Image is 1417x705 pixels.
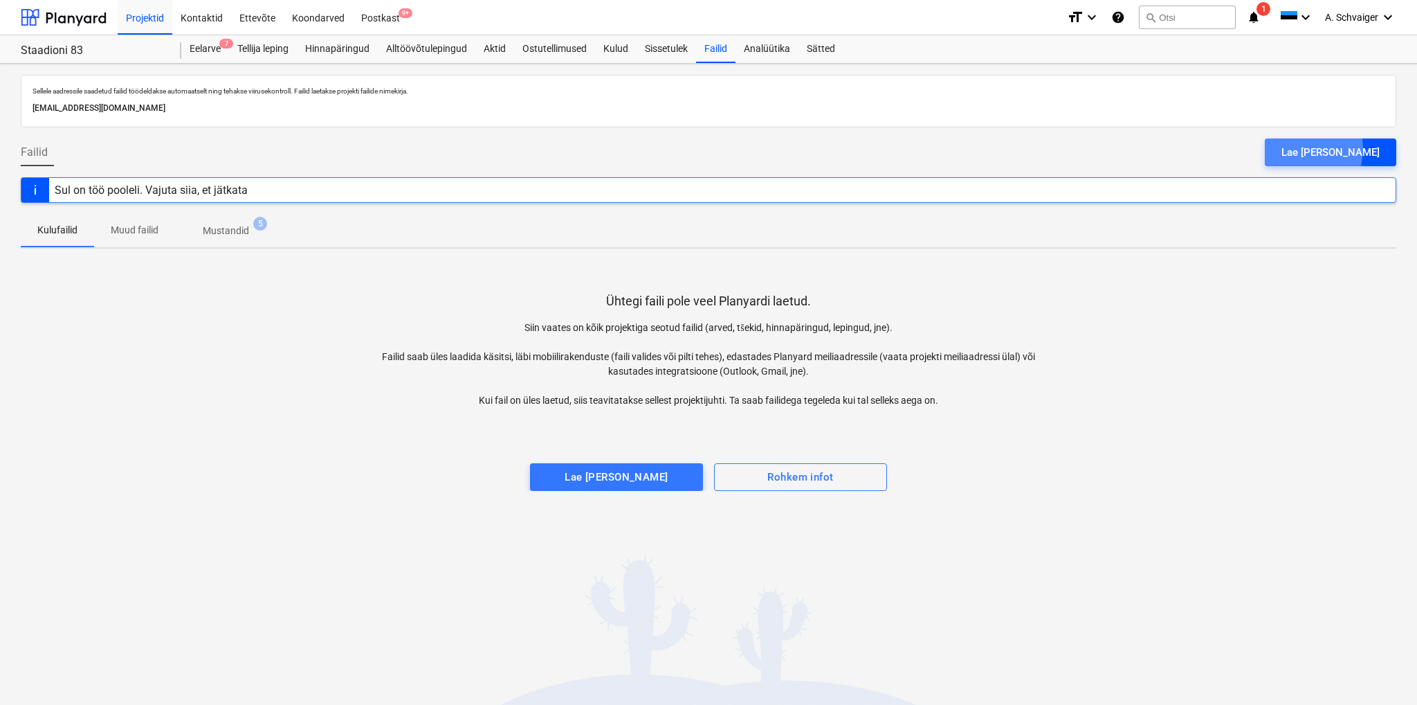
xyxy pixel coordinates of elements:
a: Tellija leping [229,35,297,63]
button: Lae [PERSON_NAME] [1265,139,1396,166]
a: Sätted [798,35,843,63]
a: Ostutellimused [514,35,595,63]
i: keyboard_arrow_down [1380,9,1396,26]
div: Lae [PERSON_NAME] [1281,143,1380,161]
iframe: Chat Widget [1348,639,1417,705]
i: keyboard_arrow_down [1297,9,1314,26]
i: notifications [1247,9,1261,26]
a: Alltöövõtulepingud [378,35,475,63]
span: 5 [253,217,267,231]
div: Vestlusvidin [1348,639,1417,705]
p: Mustandid [203,224,249,238]
div: Staadioni 83 [21,44,165,58]
div: Eelarve [181,35,229,63]
p: Sellele aadressile saadetud failid töödeldakse automaatselt ning tehakse viirusekontroll. Failid ... [33,87,1384,96]
span: 9+ [399,8,412,18]
span: 1 [1256,2,1270,16]
i: Abikeskus [1111,9,1125,26]
i: keyboard_arrow_down [1084,9,1100,26]
p: Ühtegi faili pole veel Planyardi laetud. [606,293,811,310]
a: Kulud [595,35,637,63]
a: Failid [696,35,735,63]
a: Aktid [475,35,514,63]
button: Lae [PERSON_NAME] [530,463,703,491]
div: Lae [PERSON_NAME] [565,468,668,486]
a: Analüütika [735,35,798,63]
div: Sul on töö pooleli. Vajuta siia, et jätkata [55,184,248,197]
a: Eelarve7 [181,35,229,63]
button: Otsi [1139,6,1236,29]
p: [EMAIL_ADDRESS][DOMAIN_NAME] [33,101,1384,116]
button: Rohkem infot [714,463,887,491]
a: Sissetulek [637,35,696,63]
span: A. Schvaiger [1325,12,1378,23]
span: 7 [219,39,233,48]
p: Kulufailid [37,223,77,238]
i: format_size [1067,9,1084,26]
a: Hinnapäringud [297,35,378,63]
span: Failid [21,144,48,161]
div: Rohkem infot [767,468,833,486]
span: search [1145,12,1156,23]
p: Siin vaates on kõik projektiga seotud failid (arved, tšekid, hinnapäringud, lepingud, jne). Faili... [365,321,1052,408]
p: Muud failid [111,223,158,238]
